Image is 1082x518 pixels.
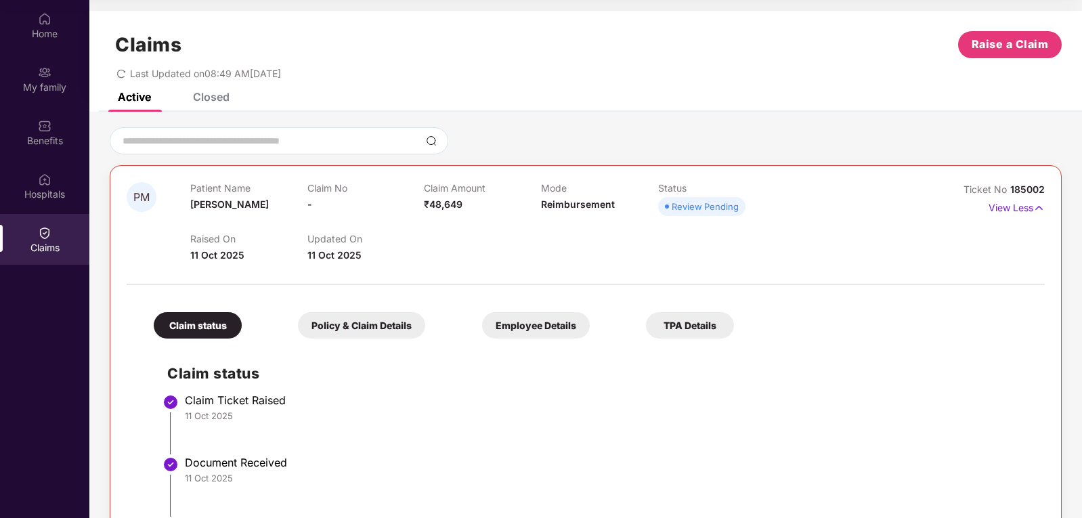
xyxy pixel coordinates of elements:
[190,198,269,210] span: [PERSON_NAME]
[185,393,1031,407] div: Claim Ticket Raised
[646,312,734,339] div: TPA Details
[958,31,1062,58] button: Raise a Claim
[130,68,281,79] span: Last Updated on 08:49 AM[DATE]
[672,200,739,213] div: Review Pending
[190,249,244,261] span: 11 Oct 2025
[658,182,775,194] p: Status
[972,36,1049,53] span: Raise a Claim
[193,90,230,104] div: Closed
[38,119,51,133] img: svg+xml;base64,PHN2ZyBpZD0iQmVuZWZpdHMiIHhtbG5zPSJodHRwOi8vd3d3LnczLm9yZy8yMDAwL3N2ZyIgd2lkdGg9Ij...
[115,33,181,56] h1: Claims
[163,456,179,473] img: svg+xml;base64,PHN2ZyBpZD0iU3RlcC1Eb25lLTMyeDMyIiB4bWxucz0iaHR0cDovL3d3dy53My5vcmcvMjAwMC9zdmciIH...
[307,249,362,261] span: 11 Oct 2025
[482,312,590,339] div: Employee Details
[307,182,425,194] p: Claim No
[541,182,658,194] p: Mode
[185,410,1031,422] div: 11 Oct 2025
[163,394,179,410] img: svg+xml;base64,PHN2ZyBpZD0iU3RlcC1Eb25lLTMyeDMyIiB4bWxucz0iaHR0cDovL3d3dy53My5vcmcvMjAwMC9zdmciIH...
[1033,200,1045,215] img: svg+xml;base64,PHN2ZyB4bWxucz0iaHR0cDovL3d3dy53My5vcmcvMjAwMC9zdmciIHdpZHRoPSIxNyIgaGVpZ2h0PSIxNy...
[118,90,151,104] div: Active
[167,362,1031,385] h2: Claim status
[307,198,312,210] span: -
[185,472,1031,484] div: 11 Oct 2025
[1010,184,1045,195] span: 185002
[185,456,1031,469] div: Document Received
[116,68,126,79] span: redo
[190,233,307,244] p: Raised On
[154,312,242,339] div: Claim status
[989,197,1045,215] p: View Less
[298,312,425,339] div: Policy & Claim Details
[133,192,150,203] span: PM
[38,226,51,240] img: svg+xml;base64,PHN2ZyBpZD0iQ2xhaW0iIHhtbG5zPSJodHRwOi8vd3d3LnczLm9yZy8yMDAwL3N2ZyIgd2lkdGg9IjIwIi...
[38,66,51,79] img: svg+xml;base64,PHN2ZyB3aWR0aD0iMjAiIGhlaWdodD0iMjAiIHZpZXdCb3g9IjAgMCAyMCAyMCIgZmlsbD0ibm9uZSIgeG...
[190,182,307,194] p: Patient Name
[424,198,462,210] span: ₹48,649
[964,184,1010,195] span: Ticket No
[38,12,51,26] img: svg+xml;base64,PHN2ZyBpZD0iSG9tZSIgeG1sbnM9Imh0dHA6Ly93d3cudzMub3JnLzIwMDAvc3ZnIiB3aWR0aD0iMjAiIG...
[424,182,541,194] p: Claim Amount
[38,173,51,186] img: svg+xml;base64,PHN2ZyBpZD0iSG9zcGl0YWxzIiB4bWxucz0iaHR0cDovL3d3dy53My5vcmcvMjAwMC9zdmciIHdpZHRoPS...
[426,135,437,146] img: svg+xml;base64,PHN2ZyBpZD0iU2VhcmNoLTMyeDMyIiB4bWxucz0iaHR0cDovL3d3dy53My5vcmcvMjAwMC9zdmciIHdpZH...
[541,198,615,210] span: Reimbursement
[307,233,425,244] p: Updated On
